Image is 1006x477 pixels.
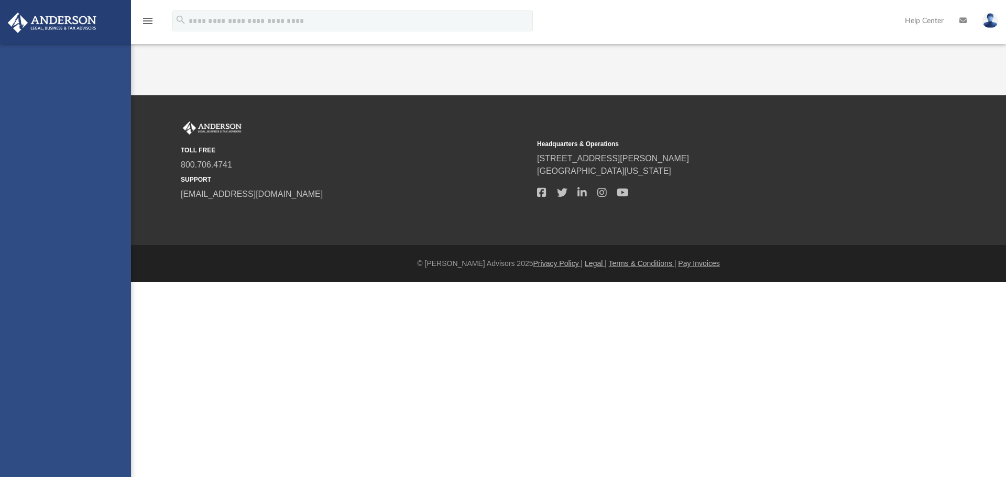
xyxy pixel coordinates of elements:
a: Privacy Policy | [533,259,583,268]
a: [EMAIL_ADDRESS][DOMAIN_NAME] [181,190,323,198]
a: Legal | [585,259,607,268]
small: Headquarters & Operations [537,139,886,149]
small: TOLL FREE [181,146,530,155]
a: Terms & Conditions | [609,259,676,268]
img: Anderson Advisors Platinum Portal [181,121,244,135]
img: Anderson Advisors Platinum Portal [5,13,100,33]
a: Pay Invoices [678,259,719,268]
small: SUPPORT [181,175,530,184]
div: © [PERSON_NAME] Advisors 2025 [131,258,1006,269]
img: User Pic [982,13,998,28]
a: 800.706.4741 [181,160,232,169]
i: search [175,14,187,26]
a: menu [141,20,154,27]
a: [STREET_ADDRESS][PERSON_NAME] [537,154,689,163]
a: [GEOGRAPHIC_DATA][US_STATE] [537,167,671,175]
i: menu [141,15,154,27]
